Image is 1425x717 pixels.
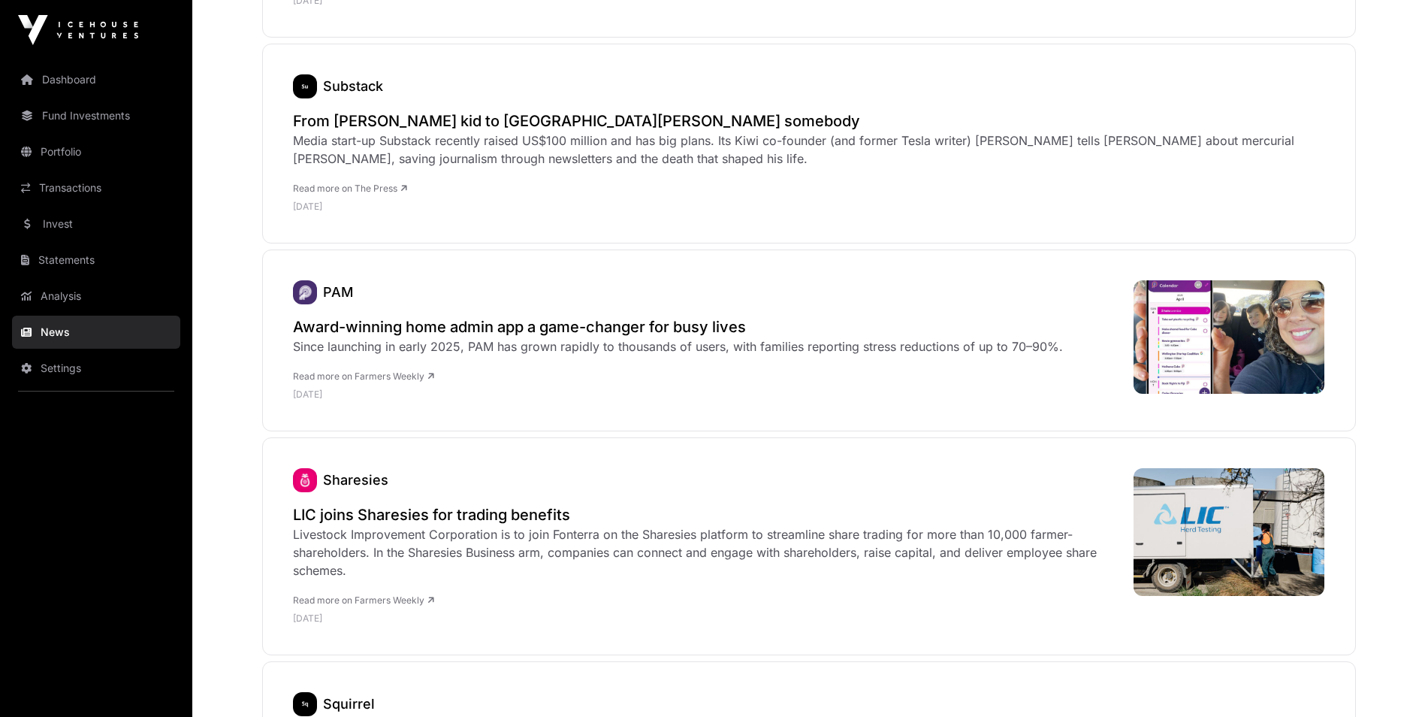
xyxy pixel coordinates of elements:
img: 484176776_1035568341937315_8710553082385032245_n-768x512.jpg [1134,468,1325,596]
a: Transactions [12,171,180,204]
a: Fund Investments [12,99,180,132]
div: Since launching in early 2025, PAM has grown rapidly to thousands of users, with families reporti... [293,337,1063,355]
a: Settings [12,352,180,385]
a: Substack [323,78,383,94]
a: Analysis [12,280,180,313]
img: hQG1UxD_AH4fSx5v-1-768x455.jpg [1134,280,1325,394]
a: Squirrel [323,696,375,712]
img: substack435.png [293,74,317,98]
a: Squirrel [293,692,317,716]
a: Read more on Farmers Weekly [293,371,434,382]
a: LIC joins Sharesies for trading benefits [293,504,1119,525]
p: [DATE] [293,389,1063,401]
img: Icehouse Ventures Logo [18,15,138,45]
a: Dashboard [12,63,180,96]
a: News [12,316,180,349]
a: Read more on Farmers Weekly [293,594,434,606]
a: Portfolio [12,135,180,168]
p: [DATE] [293,201,1325,213]
a: Invest [12,207,180,241]
a: Award-winning home admin app a game-changer for busy lives [293,316,1063,337]
img: sharesies_logo.jpeg [293,468,317,492]
a: PAM [293,280,317,304]
a: Sharesies [323,472,388,488]
a: Read more on The Press [293,183,407,194]
a: Substack [293,74,317,98]
p: [DATE] [293,613,1119,625]
a: Statements [12,244,180,277]
iframe: Chat Widget [1350,645,1425,717]
img: output-onlinepngtools---2025-08-11T114938.789.png [293,280,317,304]
div: Media start-up Substack recently raised US$100 million and has big plans. Its Kiwi co-founder (an... [293,132,1325,168]
a: PAM [323,284,353,300]
a: Sharesies [293,468,317,492]
a: From [PERSON_NAME] kid to [GEOGRAPHIC_DATA][PERSON_NAME] somebody [293,110,1325,132]
div: Livestock Improvement Corporation is to join Fonterra on the Sharesies platform to streamline sha... [293,525,1119,579]
img: squirrel131.png [293,692,317,716]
